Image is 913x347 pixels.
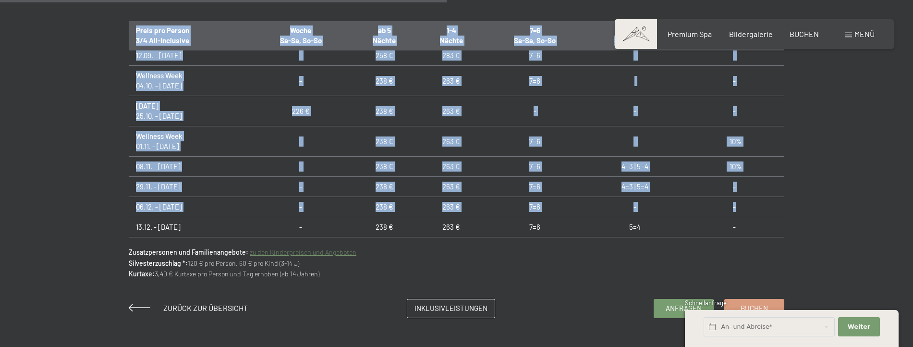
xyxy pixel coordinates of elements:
[129,247,784,279] p: 120 € pro Person, 60 € pro Kind (3-14 J) 3,40 € Kurtaxe pro Person und Tag erhoben (ab 14 Jahren)
[418,177,485,197] td: 263 €
[654,299,713,318] a: Anfragen
[418,66,485,96] td: 263 €
[251,177,351,197] td: -
[351,46,418,66] td: 258 €
[351,217,418,237] td: 238 €
[407,299,495,318] a: Inklusivleistungen
[485,197,585,217] td: 7=6
[418,217,485,237] td: 263 €
[129,197,251,217] td: 06.12. - [DATE]
[129,126,251,157] td: 01.11. - [DATE]
[585,197,684,217] td: -
[585,177,684,197] td: 4=3 | 5=4
[163,303,248,312] span: Zurück zur Übersicht
[251,126,351,157] td: -
[418,46,485,66] td: 283 €
[685,157,784,177] td: -10%
[129,248,248,256] strong: Zusatzpersonen und Familienangebote:
[685,66,784,96] td: -
[136,101,158,110] strong: [DATE]
[136,132,183,140] strong: Wellness Week
[351,197,418,217] td: 238 €
[251,46,351,66] td: -
[854,29,875,38] span: Menü
[251,96,351,126] td: 226 €
[848,322,870,331] span: Weiter
[668,29,712,38] a: Premium Spa
[485,177,585,197] td: 7=6
[485,157,585,177] td: 7=6
[685,217,784,237] td: -
[685,96,784,126] td: -
[585,157,684,177] td: 4=3 | 5=4
[585,46,684,66] td: -
[485,20,585,50] th: 7=6 Sa-Sa, So-So
[351,157,418,177] td: 238 €
[729,29,773,38] a: Bildergalerie
[129,270,155,278] strong: Kurtaxe:
[414,303,487,313] span: Inklusivleistungen
[251,197,351,217] td: -
[351,126,418,157] td: 238 €
[418,197,485,217] td: 263 €
[351,96,418,126] td: 238 €
[418,157,485,177] td: 263 €
[129,96,251,126] td: 25.10. - [DATE]
[418,20,485,50] th: 1-4 Nächte
[251,20,351,50] th: Woche Sa-Sa, So-So
[790,29,819,38] a: BUCHEN
[129,66,251,96] td: 04.10. - [DATE]
[129,303,248,312] a: Zurück zur Übersicht
[418,126,485,157] td: 263 €
[666,303,702,313] span: Anfragen
[351,20,418,50] th: ab 5 Nächte
[129,20,251,50] th: Preis pro Person 3/4 All-Inclusive
[129,46,251,66] td: 12.09. - [DATE]
[585,96,684,126] td: -
[485,46,585,66] td: 7=6
[418,96,485,126] td: 263 €
[485,217,585,237] td: 7=6
[585,20,684,50] th: 4=3 So-Do, Mo-Fr
[251,66,351,96] td: -
[251,157,351,177] td: -
[485,66,585,96] td: 7=6
[685,46,784,66] td: -
[129,177,251,197] td: 29.11. - [DATE]
[685,177,784,197] td: -
[485,96,585,126] td: -
[585,217,684,237] td: 5=4
[251,217,351,237] td: -
[351,66,418,96] td: 238 €
[685,197,784,217] td: -
[485,126,585,157] td: 7=6
[685,126,784,157] td: -10%
[129,259,188,267] strong: Silvesterzuschlag *:
[250,248,356,256] a: zu den Kinderpreisen und Angeboten
[129,157,251,177] td: 08.11. - [DATE]
[838,317,879,337] button: Weiter
[351,177,418,197] td: 238 €
[136,71,183,80] strong: Wellness Week
[585,126,684,157] td: -
[129,217,251,237] td: 13.12. - [DATE]
[685,299,727,307] span: Schnellanfrage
